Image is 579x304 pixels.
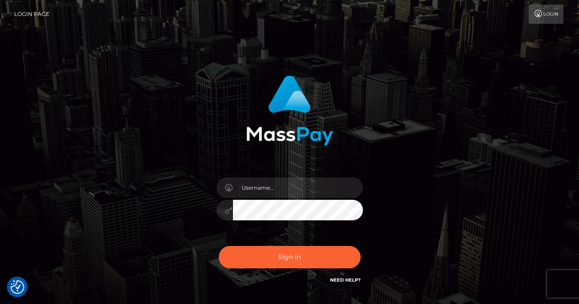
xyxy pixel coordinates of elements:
[330,277,361,283] a: Need Help?
[11,280,24,294] button: Consent Preferences
[529,5,563,24] a: Login
[233,177,363,198] input: Username...
[14,5,49,24] a: Login Page
[11,280,24,294] img: Revisit consent button
[219,246,361,268] button: Sign in
[246,75,333,145] img: MassPay Login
